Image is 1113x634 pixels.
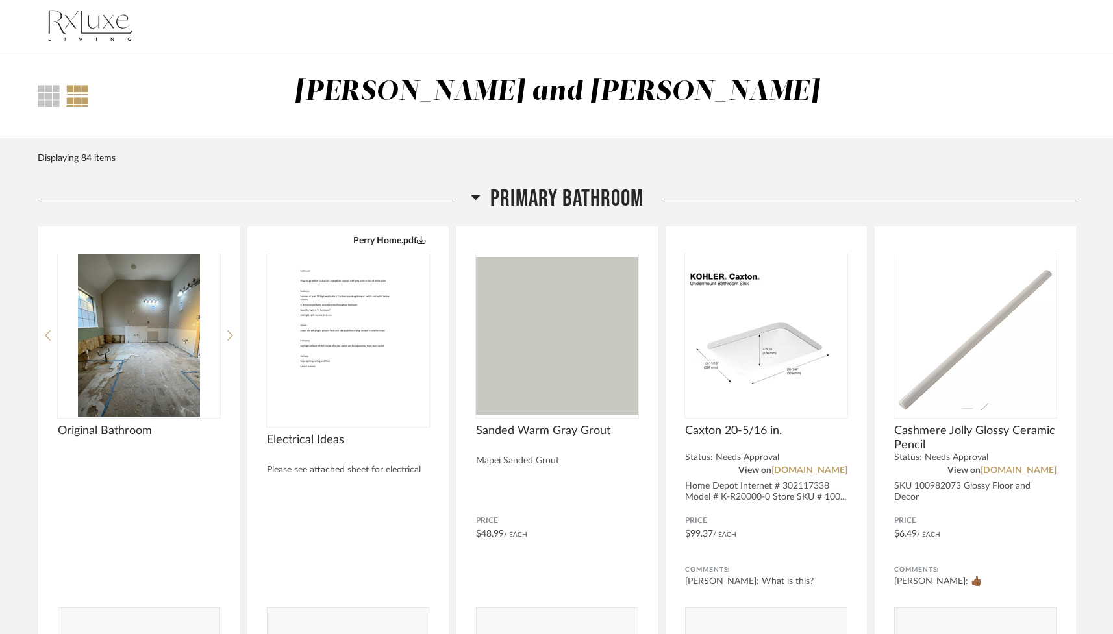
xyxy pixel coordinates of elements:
[894,516,1057,526] span: Price
[490,185,644,213] span: Primary Bathroom
[771,466,847,475] a: [DOMAIN_NAME]
[894,254,1057,417] img: undefined
[894,424,1057,452] span: Cashmere Jolly Glossy Ceramic Pencil
[267,465,429,476] div: Please see attached sheet for electrical
[58,254,220,417] img: undefined
[476,424,638,438] span: Sanded Warm Gray Grout
[685,563,847,576] div: Comments:
[713,531,736,538] span: / Each
[981,466,1057,475] a: [DOMAIN_NAME]
[685,516,847,526] span: Price
[476,254,638,417] img: undefined
[685,424,847,438] span: Caxton 20-5/16 in.
[267,433,429,447] span: Electrical Ideas
[353,235,426,245] button: Perry Home.pdf
[685,530,713,539] span: $99.37
[685,254,847,417] img: undefined
[738,466,771,475] span: View on
[504,531,527,538] span: / Each
[947,466,981,475] span: View on
[38,151,1070,165] div: Displaying 84 items
[58,424,220,438] span: Original Bathroom
[267,254,429,417] div: 0
[917,531,940,538] span: / Each
[894,481,1057,503] div: SKU 100982073 Glossy Floor and Decor
[894,530,917,539] span: $6.49
[685,452,847,463] div: Status: Needs Approval
[38,1,142,53] img: d6c9e36d-a4c6-4e02-ad41-232cb10db563.svg
[685,481,847,503] div: Home Depot Internet # 302117338 Model # K-R20000-0 Store SKU # 100...
[476,530,504,539] span: $48.99
[294,79,819,106] div: [PERSON_NAME] and [PERSON_NAME]
[267,254,429,417] img: undefined
[476,516,638,526] span: Price
[894,452,1057,463] div: Status: Needs Approval
[894,575,1057,588] div: [PERSON_NAME]: 👍🏾
[476,456,638,467] div: Mapei Sanded Grout
[894,563,1057,576] div: Comments:
[685,575,847,588] div: [PERSON_NAME]: What is this?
